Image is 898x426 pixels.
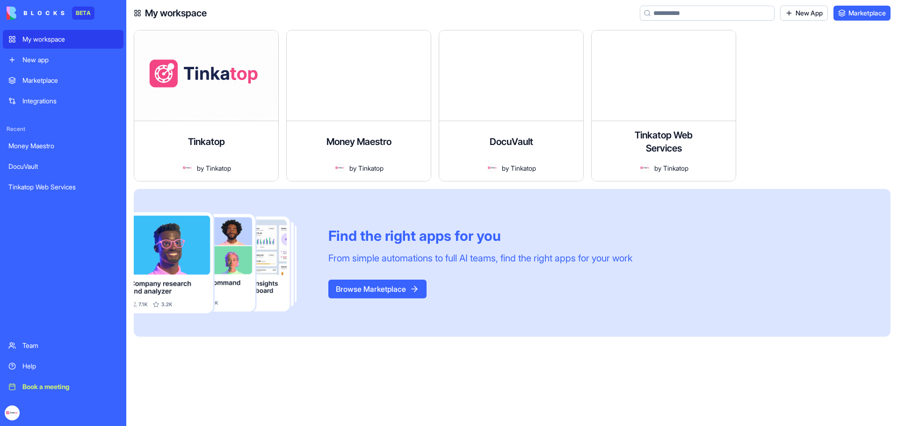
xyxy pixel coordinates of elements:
span: by [349,163,356,173]
a: DocuVaultAvatarbyTinkatop [439,30,584,181]
a: New App [780,6,828,21]
h4: Tinkatop Web Services [626,129,701,155]
div: Find the right apps for you [328,227,632,244]
img: Avatar [334,162,346,173]
div: Money Maestro [8,141,118,151]
a: Book a meeting [3,377,123,396]
span: Recent [3,125,123,133]
div: BETA [72,7,94,20]
a: DocuVault [3,157,123,176]
span: Tinkatop [511,163,536,173]
a: Team [3,336,123,355]
a: Help [3,357,123,375]
div: Team [22,341,118,350]
h4: DocuVault [490,135,533,148]
a: Money MaestroAvatarbyTinkatop [286,30,431,181]
a: Money Maestro [3,137,123,155]
a: My workspace [3,30,123,49]
div: Tinkatop Web Services [8,182,118,192]
span: by [502,163,509,173]
a: Integrations [3,92,123,110]
a: Browse Marketplace [328,284,427,294]
span: by [654,163,661,173]
img: Avatar [487,162,498,173]
img: Tinkatop_fycgeq.png [5,405,20,420]
h4: Tinkatop [188,135,225,148]
a: TinkatopAvatarbyTinkatop [134,30,279,181]
a: New app [3,51,123,69]
div: From simple automations to full AI teams, find the right apps for your work [328,252,632,265]
div: My workspace [22,35,118,44]
span: Tinkatop [663,163,688,173]
a: BETA [7,7,94,20]
span: by [197,163,204,173]
span: Tinkatop [358,163,384,173]
button: Browse Marketplace [328,280,427,298]
div: DocuVault [8,162,118,171]
h4: My workspace [145,7,207,20]
div: Book a meeting [22,382,118,391]
a: Marketplace [833,6,891,21]
h4: Money Maestro [326,135,391,148]
img: logo [7,7,65,20]
img: Avatar [639,162,651,173]
span: Tinkatop [206,163,231,173]
div: New app [22,55,118,65]
div: Help [22,361,118,371]
a: Tinkatop Web ServicesAvatarbyTinkatop [591,30,736,181]
img: Avatar [182,162,193,173]
div: Integrations [22,96,118,106]
a: Marketplace [3,71,123,90]
div: Marketplace [22,76,118,85]
a: Tinkatop Web Services [3,178,123,196]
